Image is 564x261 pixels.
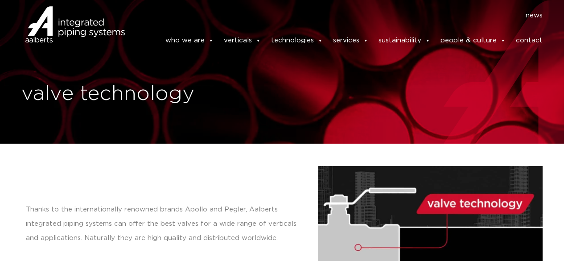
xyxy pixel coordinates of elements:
[26,203,300,245] p: Thanks to the internationally renowned brands Apollo and Pegler, Aalberts integrated piping syste...
[333,32,369,50] a: services
[526,8,543,23] a: news
[516,32,543,50] a: contact
[138,8,543,23] nav: Menu
[440,32,506,50] a: people & culture
[379,32,431,50] a: sustainability
[165,32,214,50] a: who we are
[271,32,323,50] a: technologies
[224,32,261,50] a: verticals
[21,80,278,108] h1: valve technology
